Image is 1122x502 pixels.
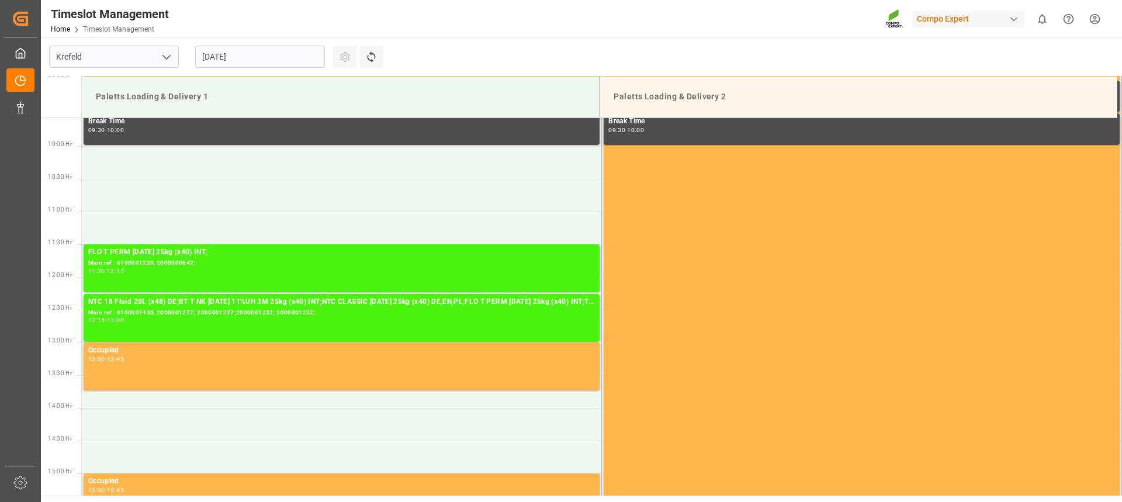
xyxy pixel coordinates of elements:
span: 14:00 Hr [48,403,72,409]
span: 12:00 Hr [48,272,72,278]
div: FLO T PERM [DATE] 25kg (x40) INT; [88,247,595,258]
span: 13:30 Hr [48,370,72,376]
div: 15:45 [107,487,124,493]
div: 12:15 [107,268,124,273]
button: open menu [157,48,175,66]
div: Occupied [88,345,595,356]
button: show 0 new notifications [1029,6,1055,32]
span: 15:00 Hr [48,468,72,475]
div: - [105,317,107,323]
div: - [105,356,107,362]
button: Help Center [1055,6,1082,32]
div: 10:00 [627,127,644,133]
div: Paletts Loading & Delivery 1 [91,86,590,108]
div: 13:45 [107,356,124,362]
div: 13:00 [107,317,124,323]
input: DD.MM.YYYY [195,46,325,68]
div: 12:15 [88,317,105,323]
span: 11:00 Hr [48,206,72,213]
div: Main ref : 6100001220, 2000000642; [88,258,595,268]
div: - [105,268,107,273]
span: 14:30 Hr [48,435,72,442]
div: - [105,487,107,493]
div: 11:30 [88,268,105,273]
div: 09:30 [88,127,105,133]
div: Break Time [88,116,595,127]
div: - [105,127,107,133]
div: 15:00 [88,487,105,493]
div: Paletts Loading & Delivery 2 [609,86,1107,108]
div: Timeslot Management [51,5,169,23]
button: Compo Expert [912,8,1029,30]
img: Screenshot%202023-09-29%20at%2010.02.21.png_1712312052.png [885,9,904,29]
div: Occupied [88,476,595,487]
div: Main ref : 6100001435, 2000001227; 2000001227;2000001232; 2000001232; [88,308,595,318]
a: Home [51,25,70,33]
span: 13:00 Hr [48,337,72,344]
span: 10:30 Hr [48,174,72,180]
input: Type to search/select [49,46,179,68]
div: - [625,127,627,133]
div: 09:30 [608,127,625,133]
div: 10:00 [107,127,124,133]
span: 10:00 Hr [48,141,72,147]
div: NTC 18 Fluid 20L (x48) DE;BT T NK [DATE] 11%UH 3M 25kg (x40) INT;NTC CLASSIC [DATE] 25kg (x40) DE... [88,296,595,308]
div: 13:00 [88,356,105,362]
span: 11:30 Hr [48,239,72,245]
div: Break Time [608,116,1115,127]
span: 12:30 Hr [48,304,72,311]
div: Compo Expert [912,11,1024,27]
